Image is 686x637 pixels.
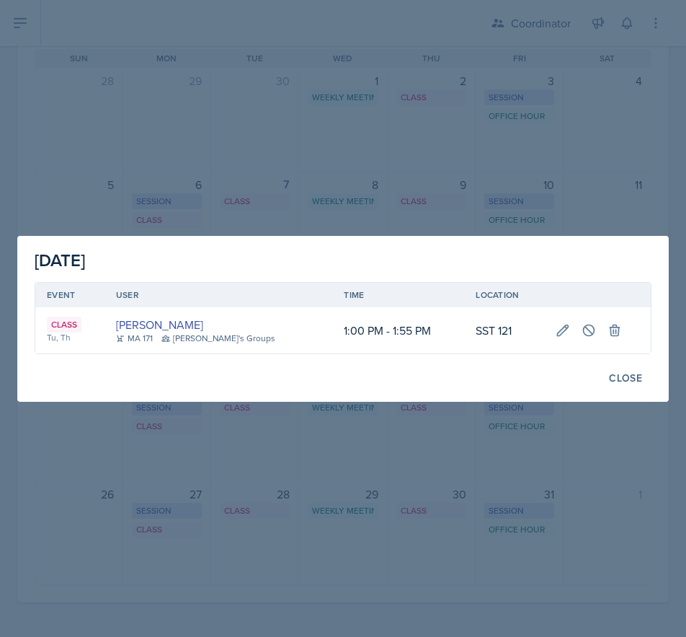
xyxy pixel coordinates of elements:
a: [PERSON_NAME] [116,316,203,333]
td: 1:00 PM - 1:55 PM [332,307,464,353]
th: Event [35,283,104,307]
div: Tu, Th [47,331,93,344]
div: Close [609,372,642,384]
div: MA 171 [116,332,153,345]
th: Location [464,283,543,307]
th: Time [332,283,464,307]
div: [PERSON_NAME]'s Groups [161,332,275,345]
button: Close [600,366,651,390]
th: User [104,283,333,307]
div: [DATE] [35,247,651,273]
td: SST 121 [464,307,543,353]
div: Class [47,317,81,333]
